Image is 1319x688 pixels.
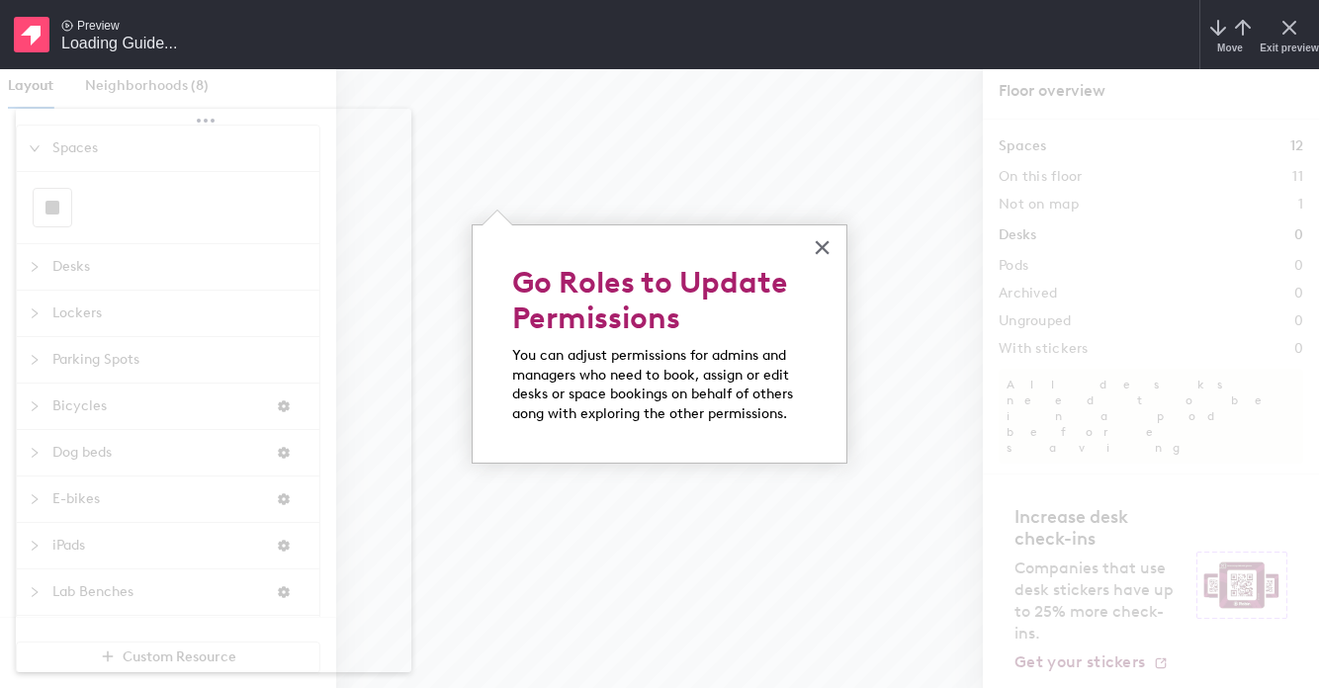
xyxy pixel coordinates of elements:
p: You can adjust permissions for admins and managers who need to book, assign or edit desks or spac... [512,346,807,423]
span: Move [1217,43,1243,54]
span: Loading Guide... [61,35,177,51]
svg: arrow-down [1206,16,1230,40]
span: Preview [77,17,120,35]
button: Close [813,231,832,263]
h2: Go Roles to Update Permissions [512,265,807,336]
svg: arrow-up [1231,16,1255,40]
svg: x [1277,16,1301,40]
span: Exit preview [1260,43,1319,54]
svg: play [61,20,73,32]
